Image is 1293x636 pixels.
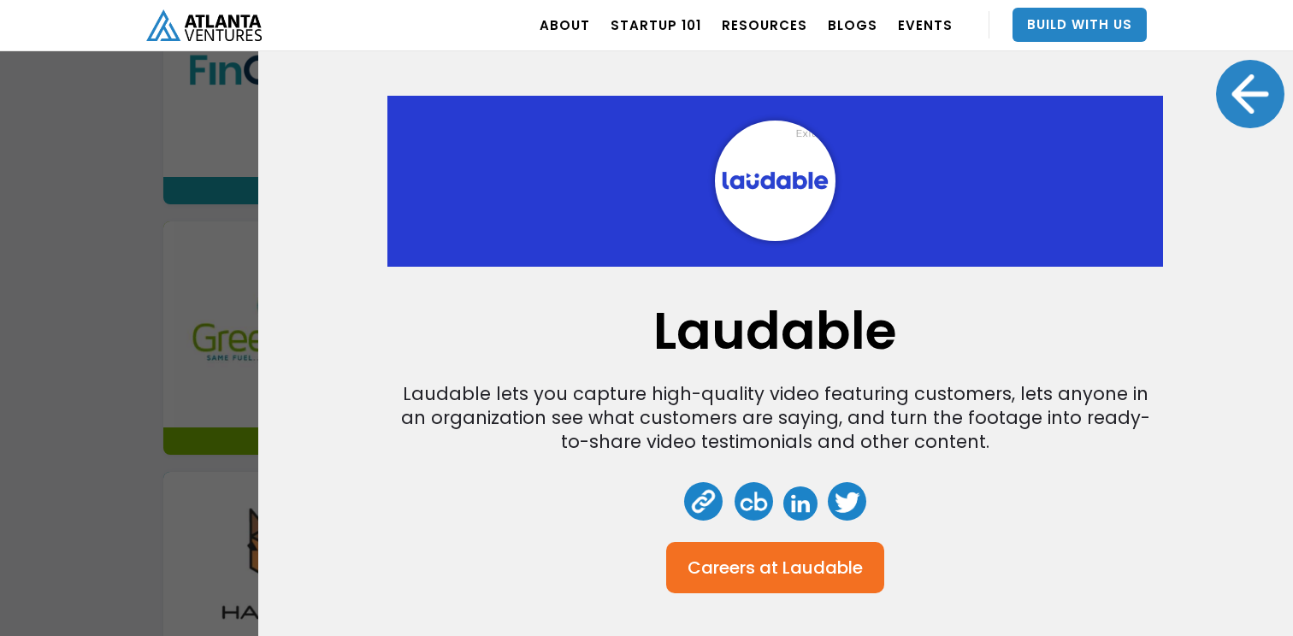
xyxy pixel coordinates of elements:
[828,1,877,49] a: BLOGS
[898,1,953,49] a: EVENTS
[722,1,807,49] a: RESOURCES
[540,1,590,49] a: ABOUT
[1013,8,1147,42] a: Build With Us
[611,1,701,49] a: Startup 101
